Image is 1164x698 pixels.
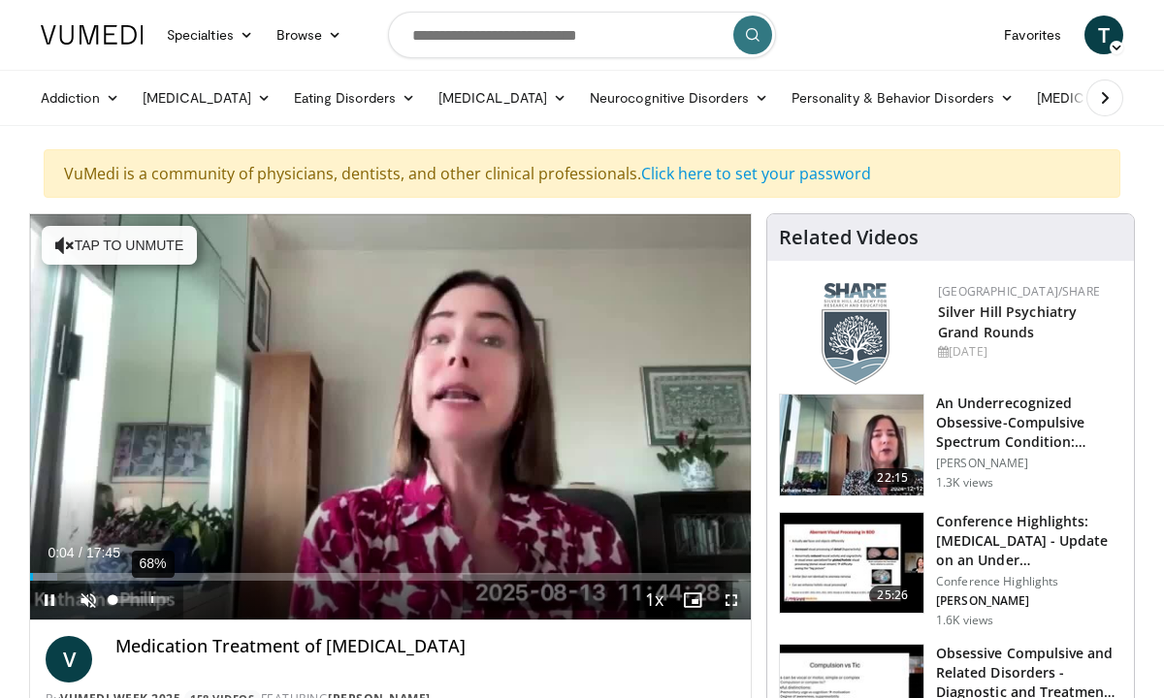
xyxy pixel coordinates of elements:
[265,16,354,54] a: Browse
[936,613,993,628] p: 1.6K views
[780,513,923,614] img: 9f16e963-74a6-4de5-bbd7-8be3a642d08b.150x105_q85_crop-smart_upscale.jpg
[115,636,735,657] h4: Medication Treatment of [MEDICAL_DATA]
[44,149,1120,198] div: VuMedi is a community of physicians, dentists, and other clinical professionals.
[1084,16,1123,54] a: T
[42,226,197,265] button: Tap to unmute
[869,468,916,488] span: 22:15
[30,581,69,619] button: Pause
[282,79,427,117] a: Eating Disorders
[938,302,1077,341] a: Silver Hill Psychiatry Grand Rounds
[779,512,1122,628] a: 25:26 Conference Highlights: [MEDICAL_DATA] - Update on an Under… Conference Highlights [PERSON_N...
[48,545,74,560] span: 0:04
[938,343,1118,361] div: [DATE]
[936,456,1122,471] p: [PERSON_NAME]
[29,79,131,117] a: Addiction
[46,636,92,682] a: V
[86,545,120,560] span: 17:45
[712,581,751,619] button: Fullscreen
[30,573,751,581] div: Progress Bar
[936,574,1122,589] p: Conference Highlights
[938,283,1100,300] a: [GEOGRAPHIC_DATA]/SHARE
[780,395,923,495] img: d46add6d-6fd9-4c62-8e3b-7019dc31b867.150x105_q85_crop-smart_upscale.jpg
[427,79,578,117] a: [MEDICAL_DATA]
[936,475,993,491] p: 1.3K views
[822,283,889,385] img: f8aaeb6d-318f-4fcf-bd1d-54ce21f29e87.png.150x105_q85_autocrop_double_scale_upscale_version-0.2.png
[869,586,916,605] span: 25:26
[388,12,776,58] input: Search topics, interventions
[641,163,871,184] a: Click here to set your password
[779,394,1122,496] a: 22:15 An Underrecognized Obsessive-Compulsive Spectrum Condition: Olfactor… [PERSON_NAME] 1.3K views
[79,545,82,560] span: /
[113,596,168,603] div: Volume Level
[936,512,1122,570] h3: Conference Highlights: [MEDICAL_DATA] - Update on an Under…
[780,79,1025,117] a: Personality & Behavior Disorders
[936,593,1122,609] p: [PERSON_NAME]
[41,25,144,45] img: VuMedi Logo
[779,226,919,249] h4: Related Videos
[936,394,1122,452] h3: An Underrecognized Obsessive-Compulsive Spectrum Condition: Olfactor…
[992,16,1073,54] a: Favorites
[673,581,712,619] button: Enable picture-in-picture mode
[131,79,282,117] a: [MEDICAL_DATA]
[155,16,265,54] a: Specialties
[30,214,751,620] video-js: Video Player
[69,581,108,619] button: Unmute
[634,581,673,619] button: Playback Rate
[578,79,780,117] a: Neurocognitive Disorders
